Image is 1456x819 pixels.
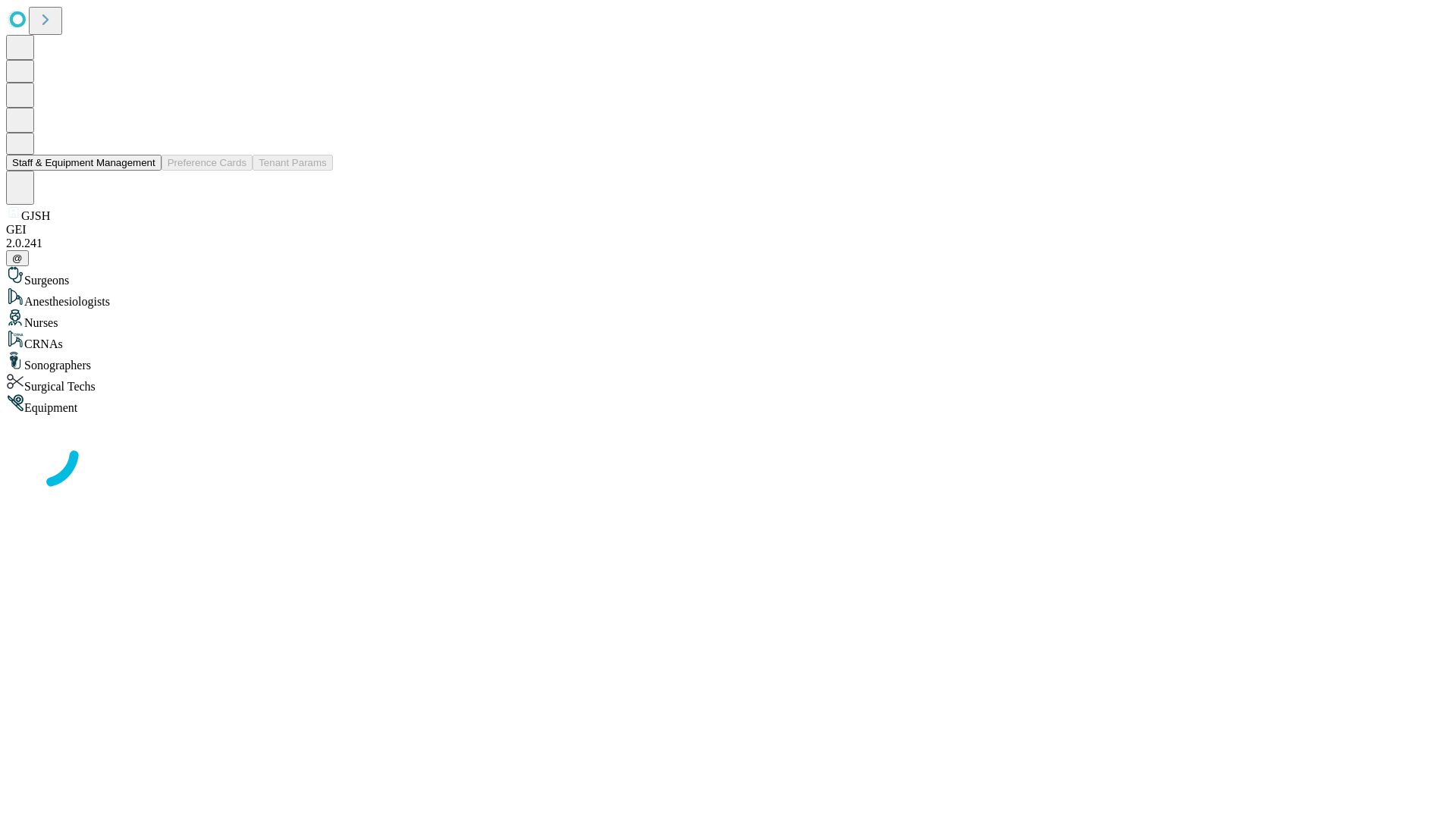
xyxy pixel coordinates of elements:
[253,155,333,171] button: Tenant Params
[6,287,1450,309] div: Anesthesiologists
[6,330,1450,351] div: CRNAs
[6,155,162,171] button: Staff & Equipment Management
[6,250,29,266] button: @
[12,253,23,264] span: @
[6,237,1450,250] div: 2.0.241
[6,223,1450,237] div: GEI
[6,309,1450,330] div: Nurses
[21,209,50,222] span: GJSH
[6,266,1450,287] div: Surgeons
[6,351,1450,372] div: Sonographers
[6,394,1450,415] div: Equipment
[6,372,1450,394] div: Surgical Techs
[162,155,253,171] button: Preference Cards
